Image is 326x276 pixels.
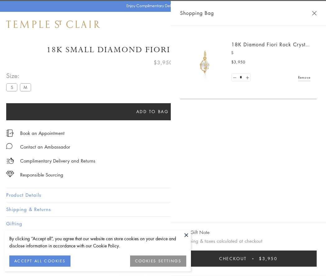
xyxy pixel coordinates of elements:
[6,143,12,149] img: MessageIcon-01_2.svg
[180,237,317,245] p: Shipping & taxes calculated at checkout
[6,71,34,81] span: Size:
[6,217,320,231] button: Gifting
[20,130,65,136] a: Book an Appointment
[126,3,197,9] p: Enjoy Complimentary Delivery & Returns
[219,255,247,262] span: Checkout
[6,44,320,55] h1: 18K Small Diamond Fiori Rock Crystal Amulet
[259,255,278,262] span: $3,950
[20,143,70,151] div: Contact an Ambassador
[312,11,317,16] button: Close Shopping Bag
[180,228,210,236] button: Add Gift Note
[136,108,169,115] span: Add to bag
[231,59,245,65] span: $3,950
[6,188,320,202] button: Product Details
[9,235,186,249] div: By clicking “Accept all”, you agree that our website can store cookies on your device and disclos...
[6,103,299,120] button: Add to bag
[186,44,224,81] img: P51889-E11FIORI
[154,58,173,67] span: $3,950
[6,83,17,91] label: S
[6,157,14,165] img: icon_delivery.svg
[180,251,317,267] button: Checkout $3,950
[6,130,14,137] img: icon_appointment.svg
[9,255,70,267] button: ACCEPT ALL COOKIES
[6,202,320,216] button: Shipping & Returns
[20,83,31,91] label: M
[244,74,250,81] a: Set quantity to 2
[298,74,310,81] a: Remove
[180,9,214,17] span: Shopping Bag
[20,157,95,165] p: Complimentary Delivery and Returns
[232,74,238,81] a: Set quantity to 0
[231,50,310,56] p: S
[130,255,186,267] button: COOKIES SETTINGS
[6,171,14,177] img: icon_sourcing.svg
[20,171,63,179] div: Responsible Sourcing
[6,21,100,28] img: Temple St. Clair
